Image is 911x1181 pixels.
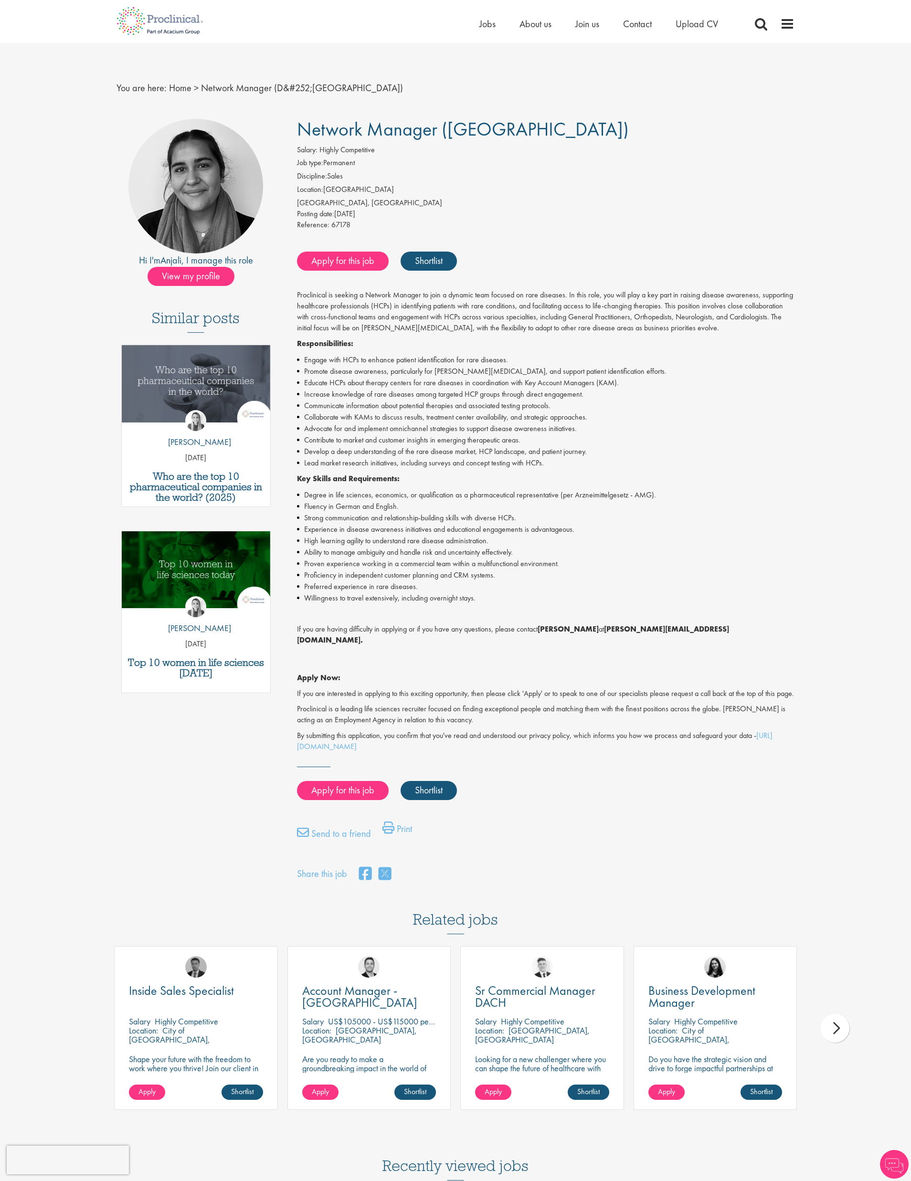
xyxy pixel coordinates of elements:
[297,209,334,219] span: Posting date:
[122,639,270,650] p: [DATE]
[297,117,629,141] span: Network Manager ([GEOGRAPHIC_DATA])
[297,581,795,592] li: Preferred experience in rare diseases.
[302,1025,331,1036] span: Location:
[161,436,231,448] p: [PERSON_NAME]
[297,867,347,881] label: Share this job
[222,1085,263,1100] a: Shortlist
[623,18,652,30] a: Contact
[475,985,609,1009] a: Sr Commercial Manager DACH
[148,269,244,281] a: View my profile
[297,489,795,501] li: Degree in life sciences, economics, or qualification as a pharmaceutical representative (per Arzn...
[122,345,270,430] a: Link to a post
[297,781,389,800] a: Apply for this job
[475,1016,497,1027] span: Salary
[297,624,729,645] strong: [PERSON_NAME][EMAIL_ADDRESS][DOMAIN_NAME].
[148,267,234,286] span: View my profile
[117,253,275,267] div: Hi I'm , I manage this role
[485,1086,502,1097] span: Apply
[648,982,755,1011] span: Business Development Manager
[379,864,391,885] a: share on twitter
[297,474,400,484] strong: Key Skills and Requirements:
[531,956,553,978] img: Nicolas Daniel
[152,310,240,333] h3: Similar posts
[127,471,265,503] a: Who are the top 10 pharmaceutical companies in the world? (2025)
[185,956,207,978] img: Carl Gbolade
[297,184,795,198] li: [GEOGRAPHIC_DATA]
[302,1016,324,1027] span: Salary
[127,657,265,678] a: Top 10 women in life sciences [DATE]
[297,688,795,699] p: If you are interested in applying to this exciting opportunity, then please click 'Apply' or to s...
[129,1085,165,1100] a: Apply
[401,781,457,800] a: Shortlist
[297,252,389,271] a: Apply for this job
[297,377,795,389] li: Educate HCPs about therapy centers for rare diseases in coordination with Key Account Managers (K...
[297,389,795,400] li: Increase knowledge of rare diseases among targeted HCP groups through direct engagement.
[741,1085,782,1100] a: Shortlist
[129,1054,263,1091] p: Shape your future with the freedom to work where you thrive! Join our client in this fully remote...
[297,730,795,752] p: By submitting this application, you confirm that you've read and understood our privacy policy, w...
[394,1085,436,1100] a: Shortlist
[475,1054,609,1082] p: Looking for a new challenger where you can shape the future of healthcare with your innovation?
[302,1054,436,1100] p: Are you ready to make a groundbreaking impact in the world of biotechnology? Join a growing compa...
[297,704,795,726] p: Proclinical is a leading life sciences recruiter focused on finding exceptional people and matchi...
[648,1025,730,1054] p: City of [GEOGRAPHIC_DATA], [GEOGRAPHIC_DATA]
[297,338,353,348] strong: Responsibilities:
[382,1134,529,1181] h3: Recently viewed jobs
[297,354,795,366] li: Engage with HCPs to enhance patient identification for rare diseases.
[160,254,181,266] a: Anjali
[201,82,403,94] span: Network Manager (D&#252;[GEOGRAPHIC_DATA])
[161,596,231,639] a: Hannah Burke [PERSON_NAME]
[297,184,323,195] label: Location:
[648,1085,685,1100] a: Apply
[122,453,270,464] p: [DATE]
[648,1054,783,1109] p: Do you have the strategic vision and drive to forge impactful partnerships at the forefront of ph...
[331,220,350,230] span: 67178
[297,158,795,171] li: Permanent
[297,366,795,377] li: Promote disease awareness, particularly for [PERSON_NAME][MEDICAL_DATA], and support patient iden...
[575,18,599,30] span: Join us
[128,119,263,253] img: imeage of recruiter Anjali Parbhu
[129,985,263,997] a: Inside Sales Specialist
[648,1025,678,1036] span: Location:
[501,1016,564,1027] p: Highly Competitive
[297,220,329,231] label: Reference:
[297,730,773,751] a: [URL][DOMAIN_NAME]
[138,1086,156,1097] span: Apply
[297,171,795,184] li: Sales
[302,982,417,1011] span: Account Manager - [GEOGRAPHIC_DATA]
[519,18,551,30] a: About us
[297,434,795,446] li: Contribute to market and customer insights in emerging therapeutic areas.
[880,1150,909,1179] img: Chatbot
[129,1016,150,1027] span: Salary
[475,1025,590,1045] p: [GEOGRAPHIC_DATA], [GEOGRAPHIC_DATA]
[302,1085,339,1100] a: Apply
[169,82,191,94] a: breadcrumb link
[297,171,327,182] label: Discipline:
[319,145,375,155] span: Highly Competitive
[302,1025,417,1045] p: [GEOGRAPHIC_DATA], [GEOGRAPHIC_DATA]
[297,290,795,752] div: Job description
[297,569,795,581] li: Proficiency in independent customer planning and CRM systems.
[297,198,795,209] div: [GEOGRAPHIC_DATA], [GEOGRAPHIC_DATA]
[358,956,380,978] img: Parker Jensen
[185,410,206,431] img: Hannah Burke
[479,18,496,30] span: Jobs
[475,982,595,1011] span: Sr Commercial Manager DACH
[122,345,270,422] img: Top 10 pharmaceutical companies in the world 2025
[297,558,795,569] li: Proven experience working in a commercial team within a multifunctional environment.
[704,956,726,978] img: Indre Stankeviciute
[297,446,795,457] li: Develop a deep understanding of the rare disease market, HCP landscape, and patient journey.
[297,592,795,604] li: Willingness to travel extensively, including overnight stays.
[475,1025,504,1036] span: Location:
[129,1025,210,1054] p: City of [GEOGRAPHIC_DATA], [GEOGRAPHIC_DATA]
[122,531,270,608] img: Top 10 women in life sciences today
[676,18,718,30] span: Upload CV
[312,1086,329,1097] span: Apply
[413,887,498,934] h3: Related jobs
[129,982,234,999] span: Inside Sales Specialist
[297,826,371,845] a: Send to a friend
